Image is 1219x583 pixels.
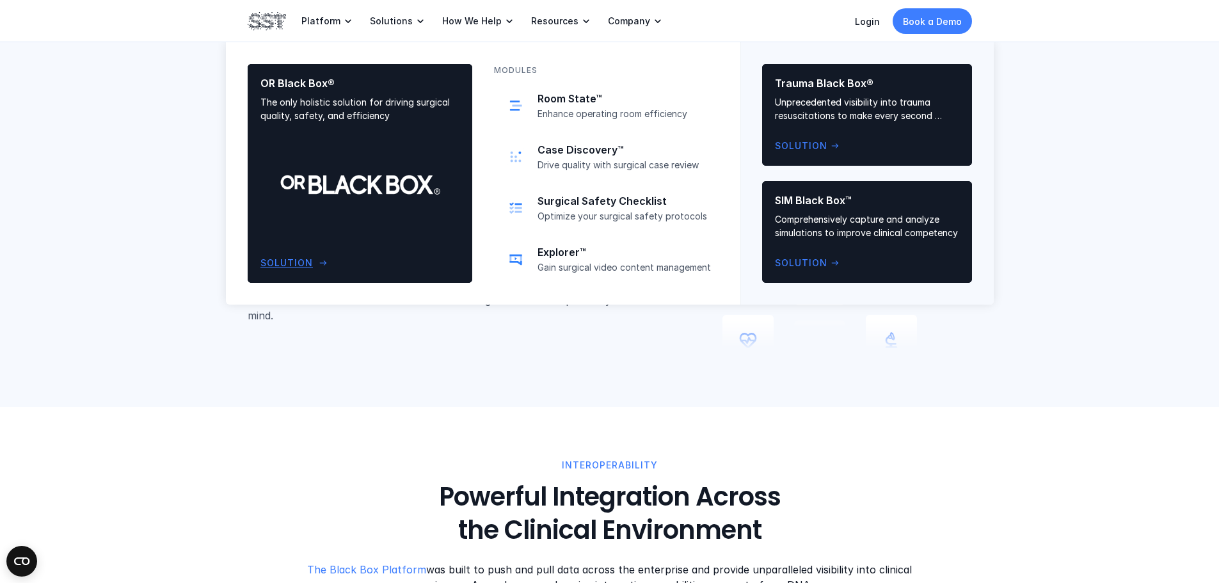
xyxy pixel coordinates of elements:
[370,15,413,27] p: Solutions
[248,10,286,32] img: SST logo
[538,246,711,259] p: Explorer™
[6,546,37,577] button: Open CMP widget
[830,258,840,268] span: arrow_right_alt
[429,480,791,547] h3: Powerful Integration Across the Clinical Environment
[494,237,719,281] a: video iconExplorer™Gain surgical video content management
[775,194,959,207] p: SIM Black Box™
[538,159,711,171] p: Drive quality with surgical case review
[775,95,959,122] p: Unprecedented visibility into trauma resuscitations to make every second count
[260,77,459,90] p: OR Black Box®
[775,256,827,270] p: Solution
[531,15,578,27] p: Resources
[248,292,642,323] p: Discover how the Black Box Platform™ was designed with interoperability in mind.
[538,195,711,208] p: Surgical Safety Checklist
[538,108,711,120] p: Enhance operating room efficiency
[507,148,525,166] img: collection of dots icon
[260,95,459,122] p: The only holistic solution for driving surgical quality, safety, and efficiency
[494,135,719,179] a: collection of dots iconCase Discovery™Drive quality with surgical case review
[855,16,880,27] a: Login
[538,211,711,222] p: Optimize your surgical safety protocols
[507,250,525,268] img: video icon
[507,97,525,115] img: schedule icon
[494,64,538,76] p: MODULES
[318,258,328,268] span: arrow_right_alt
[301,15,340,27] p: Platform
[830,141,840,151] span: arrow_right_alt
[608,15,650,27] p: Company
[248,64,472,283] a: OR Black Box®The only holistic solution for driving surgical quality, safety, and efficiencySolut...
[762,64,972,166] a: Trauma Black Box®Unprecedented visibility into trauma resuscitations to make every second countSo...
[538,143,711,157] p: Case Discovery™
[507,199,525,217] img: checklist icon
[762,181,972,283] a: SIM Black Box™Comprehensively capture and analyze simulations to improve clinical competencySolut...
[893,8,972,34] a: Book a Demo
[442,15,502,27] p: How We Help
[260,256,313,270] p: Solution
[494,186,719,230] a: checklist iconSurgical Safety ChecklistOptimize your surgical safety protocols
[903,15,962,28] p: Book a Demo
[562,458,658,472] p: INTEROPERABILITY
[775,139,827,153] p: Solution
[538,262,711,273] p: Gain surgical video content management
[494,84,719,127] a: schedule iconRoom State™Enhance operating room efficiency
[307,563,426,576] a: The Black Box Platform
[775,77,959,90] p: Trauma Black Box®
[538,92,711,106] p: Room State™
[775,212,959,239] p: Comprehensively capture and analyze simulations to improve clinical competency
